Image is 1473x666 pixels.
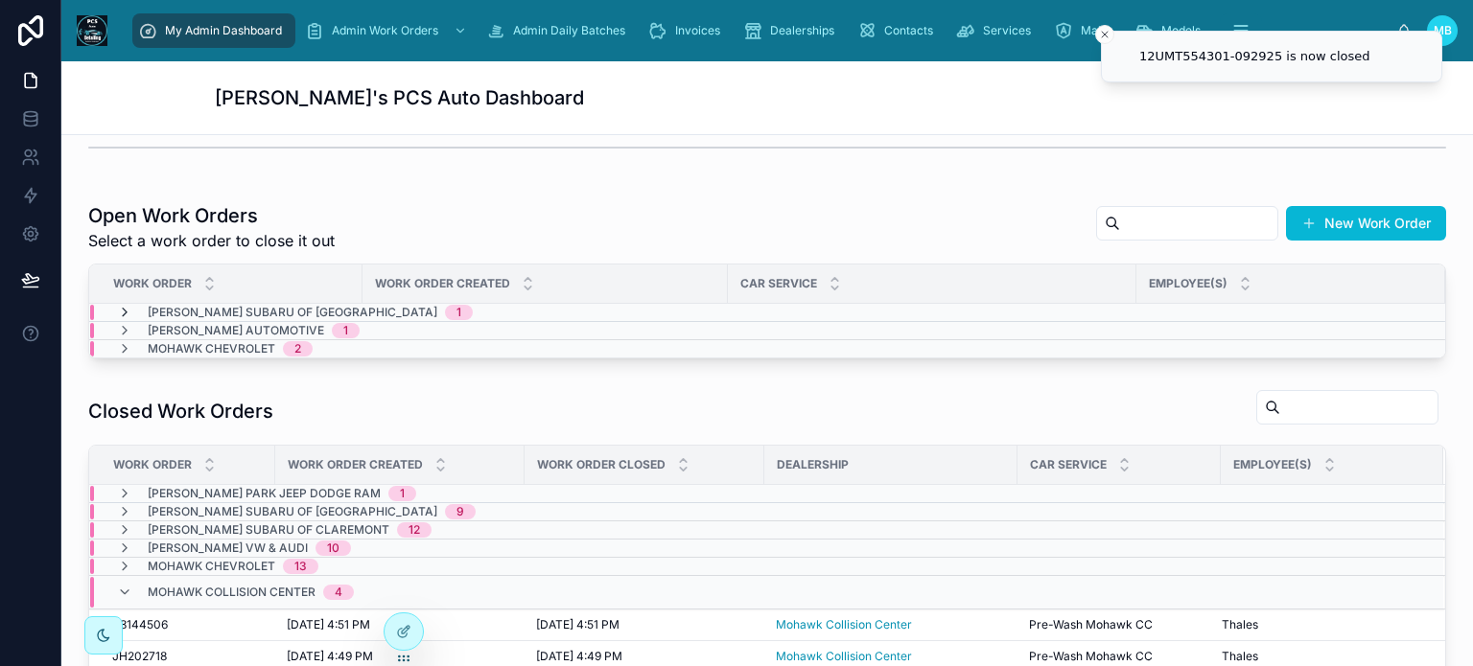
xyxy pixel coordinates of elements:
a: My Admin Dashboard [132,13,295,48]
a: [DATE] 4:51 PM [287,617,513,632]
div: scrollable content [123,10,1396,52]
div: 4 [335,585,342,600]
a: Pre-Wash Mohawk CC [1029,617,1209,632]
span: Invoices [675,23,720,38]
span: [PERSON_NAME] Automotive [148,323,324,338]
button: Close toast [1095,25,1114,44]
a: Mohawk Collision Center [776,649,1006,664]
a: Make [1048,13,1125,48]
div: 2 [294,341,301,356]
a: Mohawk Collision Center [776,617,1006,632]
span: Employee(s) [1149,276,1227,291]
span: Admin Work Orders [332,23,438,38]
span: [PERSON_NAME] Subaru of [GEOGRAPHIC_DATA] [148,504,437,519]
a: Dealerships [737,13,848,48]
div: 9 [456,504,464,519]
img: App logo [77,15,107,46]
a: [DATE] 4:51 PM [536,617,753,632]
a: Admin Work Orders [299,13,477,48]
span: Car Service [740,276,817,291]
div: 12 [409,522,420,538]
span: [PERSON_NAME] Subaru of Claremont [148,522,389,538]
a: Mohawk Collision Center [776,617,912,632]
a: Services [950,13,1044,48]
button: New Work Order [1286,206,1446,241]
span: Dealership [777,457,849,472]
span: Work Order Created [288,457,423,472]
div: 1 [343,323,348,338]
h1: [PERSON_NAME]'s PCS Auto Dashboard [215,84,584,111]
span: Work Order [113,276,192,291]
span: [DATE] 4:51 PM [287,617,370,632]
a: Admin Daily Batches [480,13,639,48]
span: [PERSON_NAME] Park Jeep Dodge Ram [148,486,381,501]
span: R3144506 [112,617,168,632]
span: Mohawk Chevrolet [148,341,275,356]
h1: Closed Work Orders [88,398,273,425]
span: Thales [1222,649,1258,664]
span: Work Order Closed [537,457,666,472]
a: Pre-Wash Mohawk CC [1029,649,1209,664]
span: Select a work order to close it out [88,229,335,252]
span: Thales [1222,617,1258,632]
span: Dealerships [770,23,834,38]
span: Pre-Wash Mohawk CC [1029,617,1153,632]
a: Mohawk Collision Center [776,649,912,664]
span: Pre-Wash Mohawk CC [1029,649,1153,664]
a: R3144506 [112,617,264,632]
a: [DATE] 4:49 PM [536,649,753,664]
div: 1 [456,305,461,320]
span: Services [983,23,1031,38]
span: Mohawk Collision Center [148,585,316,600]
span: Work Order [113,457,192,472]
span: [PERSON_NAME] VW & Audi [148,540,308,556]
span: Make [1081,23,1111,38]
span: [DATE] 4:49 PM [287,649,373,664]
a: Thales [1222,617,1420,632]
span: Employee(s) [1233,457,1312,472]
span: [PERSON_NAME] Subaru of [GEOGRAPHIC_DATA] [148,305,437,320]
span: Car Service [1030,457,1107,472]
div: 12UMT554301-092925 is now closed [1139,47,1370,66]
span: Work Order Created [375,276,510,291]
a: Thales [1222,649,1420,664]
div: 10 [327,540,339,556]
span: My Admin Dashboard [165,23,282,38]
span: Admin Daily Batches [513,23,625,38]
a: JH202718 [112,649,264,664]
div: 13 [294,559,307,574]
span: JH202718 [112,649,167,664]
span: [DATE] 4:49 PM [536,649,622,664]
a: Models [1129,13,1214,48]
a: [DATE] 4:49 PM [287,649,513,664]
span: [DATE] 4:51 PM [536,617,620,632]
span: Contacts [884,23,933,38]
span: MB [1434,23,1452,38]
h1: Open Work Orders [88,202,335,229]
div: 1 [400,486,405,501]
a: Contacts [852,13,947,48]
span: Mohawk Chevrolet [148,559,275,574]
a: Invoices [643,13,734,48]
